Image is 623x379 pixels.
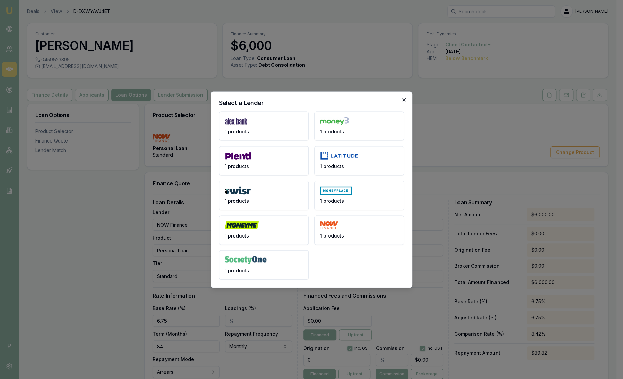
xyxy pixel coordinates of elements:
img: Latitude [320,152,358,160]
h2: Select a Lender [219,100,404,106]
span: 1 products [225,197,249,204]
img: Alex Bank [225,117,247,125]
img: Money Place [320,186,352,195]
span: 1 products [225,267,249,274]
span: 1 products [225,128,249,135]
img: WISR [225,186,251,195]
button: 1 products [219,215,309,245]
img: Society One [225,256,267,264]
span: 1 products [225,232,249,239]
span: 1 products [225,163,249,169]
img: Money Me [225,221,259,229]
span: 1 products [320,163,344,169]
img: Money3 [320,117,349,125]
img: NOW Finance [320,221,338,229]
button: 1 products [314,215,404,245]
button: 1 products [314,181,404,210]
button: 1 products [219,146,309,175]
button: 1 products [219,250,309,279]
img: Plenti [225,152,252,160]
span: 1 products [320,197,344,204]
button: 1 products [219,111,309,140]
span: 1 products [320,232,344,239]
button: 1 products [314,146,404,175]
button: 1 products [219,181,309,210]
span: 1 products [320,128,344,135]
button: 1 products [314,111,404,140]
